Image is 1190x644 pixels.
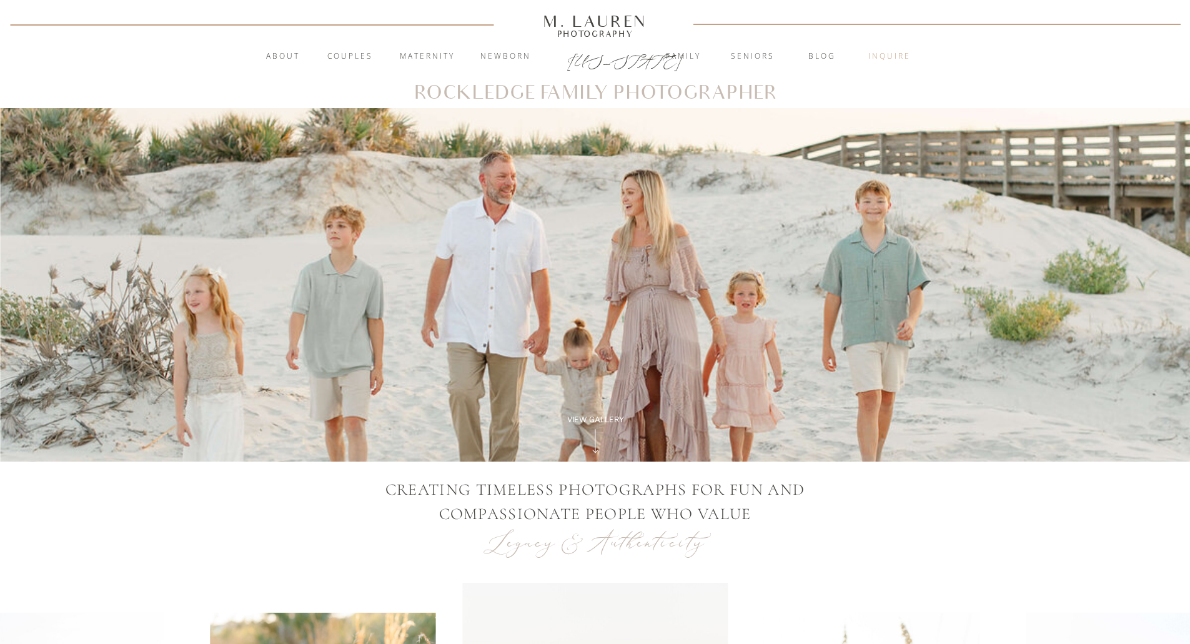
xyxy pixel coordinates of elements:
a: Photography [538,31,653,37]
a: Family [650,51,717,63]
a: Newborn [472,51,540,63]
a: Maternity [394,51,461,63]
a: [US_STATE] [567,51,624,66]
h1: Rockledge Family Photographer [414,84,778,102]
p: Legacy & Authenticity [478,527,713,558]
p: CREATING TIMELESS PHOTOGRAPHS FOR Fun AND COMPASSIONATE PEOPLE WHO VALUE [337,477,853,527]
a: About [259,51,307,63]
a: inquire [856,51,923,63]
a: blog [788,51,856,63]
a: View Gallery [553,414,638,425]
a: Couples [317,51,384,63]
a: M. Lauren [506,14,685,28]
a: Seniors [719,51,786,63]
